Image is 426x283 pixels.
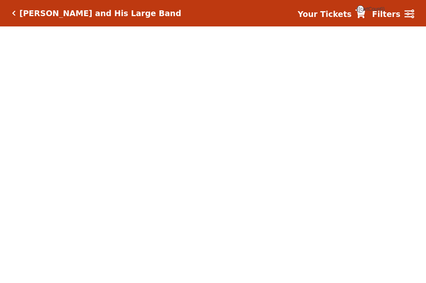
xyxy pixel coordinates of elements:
[372,10,400,19] strong: Filters
[372,8,414,20] a: Filters
[357,5,364,13] span: {{cartCount}}
[19,9,181,18] h5: [PERSON_NAME] and His Large Band
[298,10,352,19] strong: Your Tickets
[12,10,16,16] a: Click here to go back to filters
[298,8,365,20] a: Your Tickets {{cartCount}}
